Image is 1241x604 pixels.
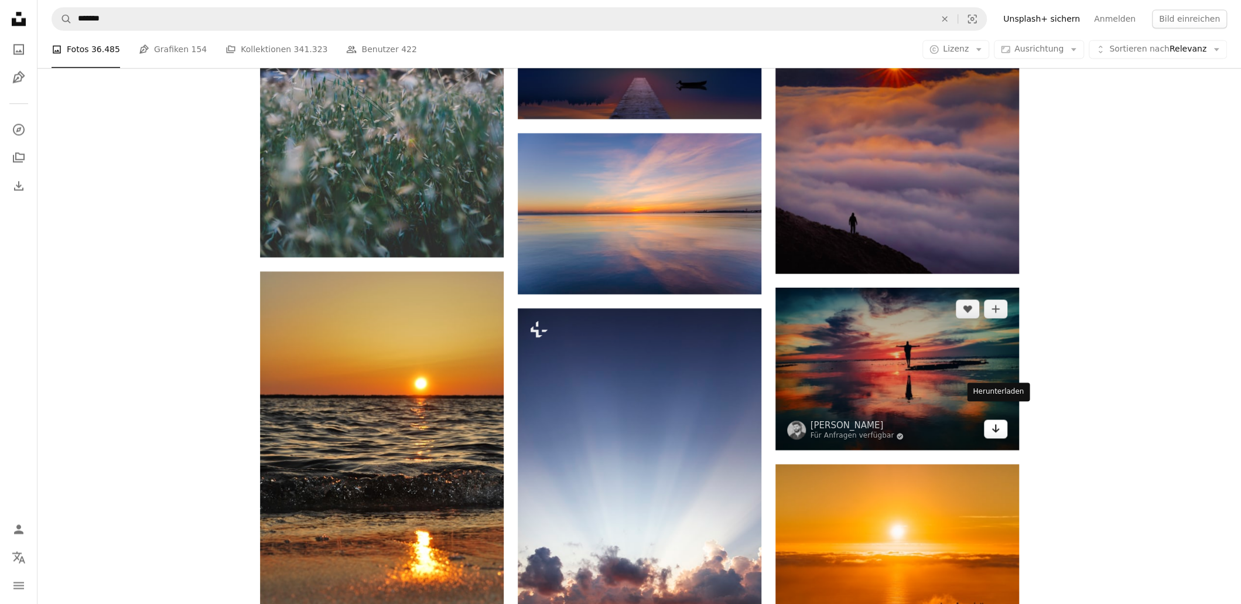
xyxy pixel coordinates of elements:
form: Finden Sie Bildmaterial auf der ganzen Webseite [52,7,987,30]
img: Gewässer unter bewölktem Himmel [518,133,761,294]
a: Selektiver Fokus weißer Blüten [260,69,504,79]
span: 154 [191,43,207,56]
a: Für Anfragen verfügbar [811,431,904,441]
button: Visuelle Suche [958,8,986,30]
button: Ausrichtung [994,40,1084,59]
a: Die Sonne scheint durch die Wolken über dem Ozean [518,485,761,496]
button: Zu Kollektion hinzufügen [984,299,1007,318]
a: Grafiken [7,66,30,89]
a: Menschen auf dem Gipfel des Hügels unter weißen Wolken Fotografie der goldenen Stunde [775,555,1019,565]
a: Silhouette einer Person, die auf einem Felsen steht, der von einem Gewässer umgeben ist [775,363,1019,374]
button: Menü [7,574,30,597]
button: Unsplash suchen [52,8,72,30]
button: Bild einreichen [1152,9,1227,28]
a: Entdecken [7,118,30,141]
span: 422 [401,43,417,56]
a: [PERSON_NAME] [811,419,904,431]
a: Startseite — Unsplash [7,7,30,33]
a: eine Person, die auf einem Hügel mit einem Sonnenuntergang im Hintergrund steht [775,86,1019,96]
a: Grafiken 154 [139,30,207,68]
a: Anmelden [1087,9,1143,28]
a: Kollektionen [7,146,30,169]
button: Sortieren nachRelevanz [1089,40,1227,59]
button: Sprache [7,545,30,569]
a: Anmelden / Registrieren [7,517,30,541]
img: Zum Profil von Mohamed Nohassi [787,421,806,439]
span: Relevanz [1109,43,1206,55]
div: Herunterladen [967,383,1030,401]
button: Lizenz [922,40,989,59]
a: Benutzer 422 [346,30,416,68]
button: Löschen [932,8,958,30]
a: Unsplash+ sichern [996,9,1087,28]
span: Sortieren nach [1109,44,1170,53]
span: Ausrichtung [1014,44,1064,53]
button: Gefällt mir [956,299,979,318]
a: Bisherige Downloads [7,174,30,197]
a: Gewässerwellenfoto in der goldenen Zeit [260,448,504,458]
span: Lizenz [943,44,969,53]
a: Herunterladen [984,419,1007,438]
a: Gewässer unter bewölktem Himmel [518,208,761,219]
img: Silhouette einer Person, die auf einem Felsen steht, der von einem Gewässer umgeben ist [775,288,1019,450]
span: 341.323 [294,43,328,56]
a: Kollektionen 341.323 [225,30,327,68]
a: Fotos [7,37,30,61]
